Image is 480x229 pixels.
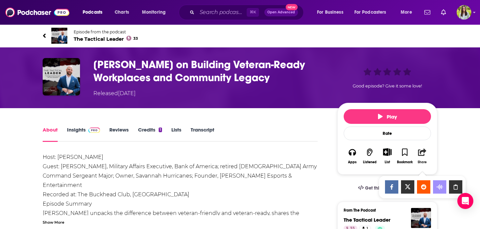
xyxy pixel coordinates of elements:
[396,7,420,18] button: open menu
[43,58,80,95] img: Lindsey Streeter on Building Veteran-Ready Workplaces and Community Legacy
[385,160,390,164] div: List
[457,5,471,20] button: Show profile menu
[457,193,473,209] div: Open Intercom Messenger
[138,127,162,142] a: Credits1
[344,144,361,168] button: Apps
[433,180,446,194] a: Create Waveform on Headliner
[93,89,136,97] div: Released [DATE]
[344,217,390,223] a: The Tactical Leader
[74,36,138,42] span: The Tactical Leader
[401,180,414,194] a: Share on X/Twitter
[286,4,298,10] span: New
[67,127,100,142] a: InsightsPodchaser Pro
[379,144,396,168] div: Show More ButtonList
[385,180,398,194] a: Share on Facebook
[401,8,412,17] span: More
[380,148,394,156] button: Show More Button
[133,37,138,40] span: 33
[350,7,396,18] button: open menu
[317,8,343,17] span: For Business
[109,127,129,142] a: Reviews
[449,180,462,194] a: Copy Link
[438,7,449,18] a: Show notifications dropdown
[414,144,431,168] button: Share
[142,8,166,17] span: Monitoring
[51,28,67,44] img: The Tactical Leader
[363,160,377,164] div: Listened
[5,6,69,19] img: Podchaser - Follow, Share and Rate Podcasts
[93,58,327,84] h1: Lindsey Streeter on Building Veteran-Ready Workplaces and Community Legacy
[78,7,111,18] button: open menu
[83,8,102,17] span: Podcasts
[418,160,427,164] div: Share
[197,7,247,18] input: Search podcasts, credits, & more...
[137,7,174,18] button: open menu
[422,7,433,18] a: Show notifications dropdown
[43,127,58,142] a: About
[267,11,295,14] span: Open Advanced
[159,128,162,132] div: 1
[74,29,138,34] span: Episode from the podcast
[417,180,430,194] a: Share on Reddit
[344,208,426,213] h3: From The Podcast
[247,8,259,17] span: ⌘ K
[43,28,240,44] a: The Tactical LeaderEpisode from the podcastThe Tactical Leader33
[411,208,431,228] img: The Tactical Leader
[348,160,357,164] div: Apps
[365,185,417,191] span: Get this podcast via API
[171,127,181,142] a: Lists
[397,160,413,164] div: Bookmark
[264,8,298,16] button: Open AdvancedNew
[378,113,397,120] span: Play
[457,5,471,20] img: User Profile
[353,180,422,196] a: Get this podcast via API
[457,5,471,20] span: Logged in as meaghanyoungblood
[115,8,129,17] span: Charts
[191,127,214,142] a: Transcript
[312,7,352,18] button: open menu
[354,8,386,17] span: For Podcasters
[361,144,378,168] button: Listened
[344,127,431,140] div: Rate
[353,83,422,88] span: Good episode? Give it some love!
[110,7,133,18] a: Charts
[396,144,413,168] button: Bookmark
[88,128,100,133] img: Podchaser Pro
[344,109,431,124] button: Play
[185,5,310,20] div: Search podcasts, credits, & more...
